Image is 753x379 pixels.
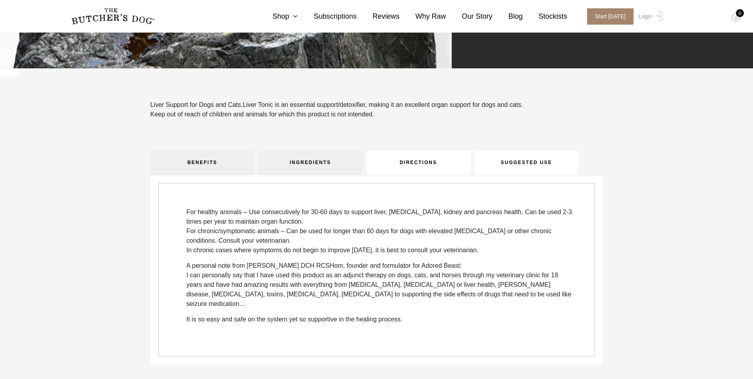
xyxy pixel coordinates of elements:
p: A personal note from [PERSON_NAME] DCH RCSHom, founder and formulator for Adored Beast: I can per... [187,261,575,309]
p: For healthy animals – Use consecutively for 30-60 days to support liver, [MEDICAL_DATA], kidney a... [187,207,575,255]
a: Login [636,8,662,25]
a: Why Raw [400,11,446,22]
span: Start [DATE] [587,8,634,25]
p: Liver Support for Dogs and Cats.Liver Tonic is an essential support/detoxifier, making it an exce... [150,100,523,110]
div: 0 [736,9,744,17]
a: Blog [493,11,523,22]
a: BENEFITS [150,151,254,175]
a: Reviews [357,11,400,22]
a: DIRECTIONS [366,151,470,175]
a: Subscriptions [298,11,356,22]
img: TBD_Cart-Empty.png [731,12,741,22]
a: Stockists [523,11,567,22]
a: Our Story [446,11,493,22]
p: Keep out of reach of children and animals for which this product is not intended. [150,110,523,119]
a: INGREDIENTS [258,151,362,175]
a: Start [DATE] [579,8,637,25]
p: It is so easy and safe on the system yet so supportive in the healing process. [187,315,575,324]
a: SUGGESTED USE [474,151,578,175]
a: Shop [256,11,298,22]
